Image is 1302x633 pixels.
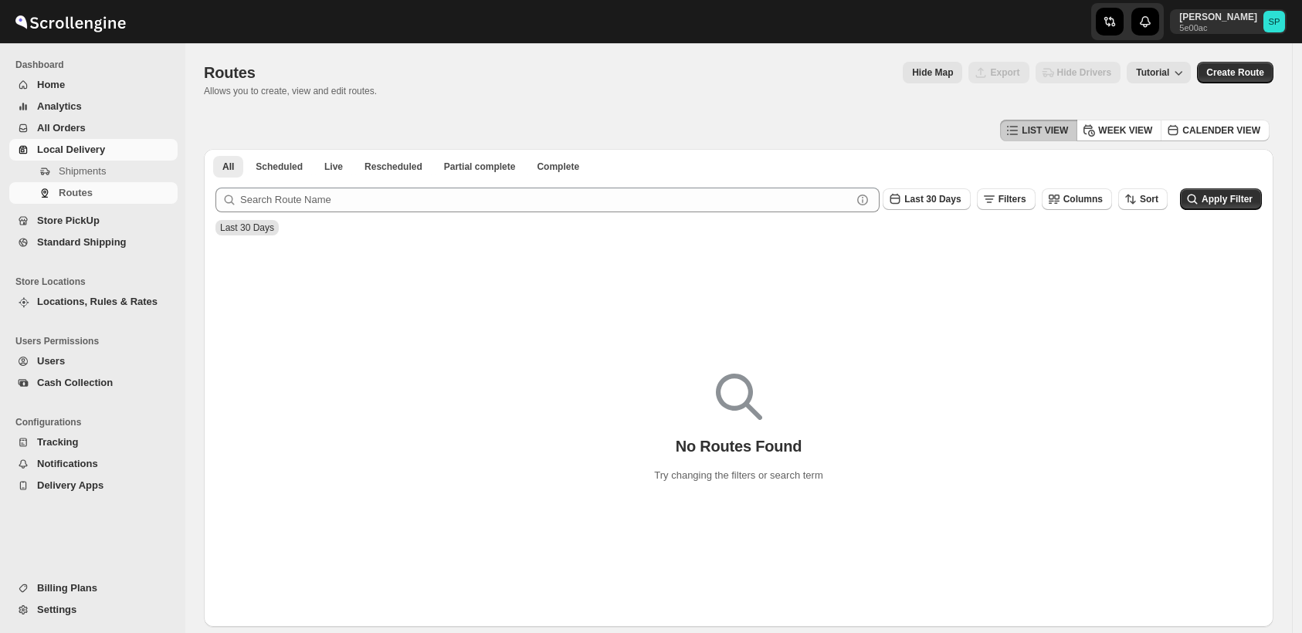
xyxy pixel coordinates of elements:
span: Last 30 Days [904,194,961,205]
span: Delivery Apps [37,479,103,491]
span: Columns [1063,194,1103,205]
button: Analytics [9,96,178,117]
button: Delivery Apps [9,475,178,496]
span: Store Locations [15,276,178,288]
span: Cash Collection [37,377,113,388]
img: Empty search results [716,374,762,420]
span: Billing Plans [37,582,97,594]
span: Partial complete [444,161,516,173]
span: Local Delivery [37,144,105,155]
span: Standard Shipping [37,236,127,248]
button: Shipments [9,161,178,182]
span: Locations, Rules & Rates [37,296,158,307]
button: Last 30 Days [883,188,970,210]
span: Apply Filter [1202,194,1253,205]
button: Billing Plans [9,577,178,599]
span: Settings [37,604,76,615]
text: SP [1269,17,1280,26]
span: LIST VIEW [1022,124,1068,137]
button: Apply Filter [1180,188,1262,210]
button: Notifications [9,453,178,475]
span: Tracking [37,436,78,448]
span: All Orders [37,122,86,134]
span: Sulakshana Pundle [1263,11,1285,32]
button: Filters [977,188,1036,210]
button: Home [9,74,178,96]
span: Notifications [37,458,98,469]
span: Shipments [59,165,106,177]
span: Sort [1140,194,1158,205]
p: Try changing the filters or search term [654,468,822,483]
button: WEEK VIEW [1077,120,1161,141]
img: ScrollEngine [12,2,128,41]
button: Columns [1042,188,1112,210]
button: Cash Collection [9,372,178,394]
span: Last 30 Days [220,222,274,233]
span: Hide Map [912,66,953,79]
span: Routes [204,64,256,81]
span: Scheduled [256,161,303,173]
p: No Routes Found [676,437,802,455]
button: Settings [9,599,178,621]
button: Tutorial [1127,62,1191,83]
span: Store PickUp [37,215,100,226]
button: Routes [9,182,178,204]
button: All Orders [9,117,178,139]
button: All routes [213,156,243,178]
span: WEEK VIEW [1098,124,1152,137]
button: Map action label [903,62,962,83]
p: [PERSON_NAME] [1179,11,1257,23]
span: Rescheduled [364,161,422,173]
span: Dashboard [15,59,178,71]
span: Create Route [1206,66,1264,79]
button: LIST VIEW [1000,120,1077,141]
button: Sort [1118,188,1168,210]
span: Filters [999,194,1026,205]
span: Live [324,161,343,173]
button: Create Route [1197,62,1273,83]
input: Search Route Name [240,188,852,212]
span: Tutorial [1136,67,1169,78]
span: Configurations [15,416,178,428]
p: Allows you to create, view and edit routes. [204,85,377,97]
span: Home [37,79,65,90]
button: Tracking [9,432,178,453]
button: User menu [1170,9,1287,34]
span: Complete [537,161,579,173]
button: CALENDER VIEW [1161,120,1270,141]
button: Users [9,350,178,372]
span: Users Permissions [15,335,178,347]
span: Routes [59,187,93,198]
span: All [222,161,234,173]
span: Users [37,355,65,367]
button: Locations, Rules & Rates [9,291,178,313]
span: Analytics [37,100,82,112]
span: CALENDER VIEW [1182,124,1260,137]
p: 5e00ac [1179,23,1257,32]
